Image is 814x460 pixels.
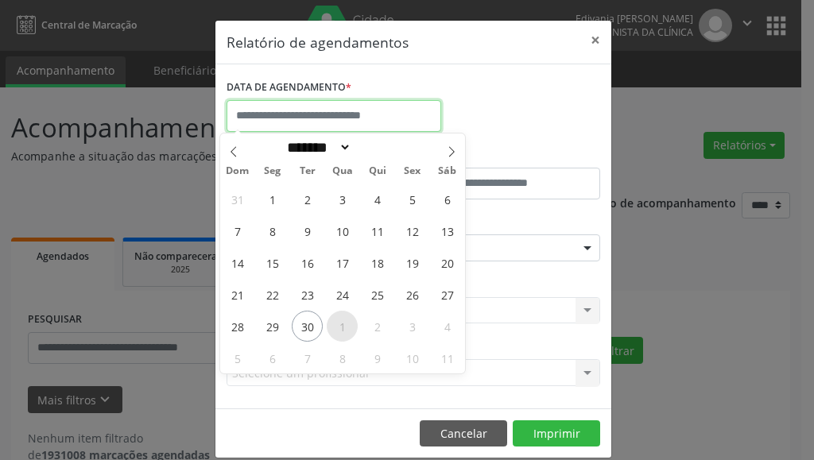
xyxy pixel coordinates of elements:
[222,311,253,342] span: Setembro 28, 2025
[397,184,428,215] span: Setembro 5, 2025
[432,247,463,278] span: Setembro 20, 2025
[222,279,253,310] span: Setembro 21, 2025
[432,184,463,215] span: Setembro 6, 2025
[397,342,428,373] span: Outubro 10, 2025
[327,247,358,278] span: Setembro 17, 2025
[281,139,351,156] select: Month
[362,311,393,342] span: Outubro 2, 2025
[432,279,463,310] span: Setembro 27, 2025
[222,247,253,278] span: Setembro 14, 2025
[397,247,428,278] span: Setembro 19, 2025
[362,215,393,246] span: Setembro 11, 2025
[222,215,253,246] span: Setembro 7, 2025
[292,215,323,246] span: Setembro 9, 2025
[257,311,288,342] span: Setembro 29, 2025
[222,342,253,373] span: Outubro 5, 2025
[432,311,463,342] span: Outubro 4, 2025
[327,342,358,373] span: Outubro 8, 2025
[327,184,358,215] span: Setembro 3, 2025
[222,184,253,215] span: Agosto 31, 2025
[292,342,323,373] span: Outubro 7, 2025
[432,215,463,246] span: Setembro 13, 2025
[362,342,393,373] span: Outubro 9, 2025
[579,21,611,60] button: Close
[257,279,288,310] span: Setembro 22, 2025
[397,279,428,310] span: Setembro 26, 2025
[417,143,600,168] label: ATÉ
[432,342,463,373] span: Outubro 11, 2025
[360,166,395,176] span: Qui
[362,279,393,310] span: Setembro 25, 2025
[325,166,360,176] span: Qua
[292,184,323,215] span: Setembro 2, 2025
[292,247,323,278] span: Setembro 16, 2025
[420,420,507,447] button: Cancelar
[397,311,428,342] span: Outubro 3, 2025
[430,166,465,176] span: Sáb
[327,215,358,246] span: Setembro 10, 2025
[220,166,255,176] span: Dom
[290,166,325,176] span: Ter
[257,247,288,278] span: Setembro 15, 2025
[362,247,393,278] span: Setembro 18, 2025
[292,279,323,310] span: Setembro 23, 2025
[255,166,290,176] span: Seg
[327,279,358,310] span: Setembro 24, 2025
[257,184,288,215] span: Setembro 1, 2025
[227,32,409,52] h5: Relatório de agendamentos
[292,311,323,342] span: Setembro 30, 2025
[362,184,393,215] span: Setembro 4, 2025
[327,311,358,342] span: Outubro 1, 2025
[257,215,288,246] span: Setembro 8, 2025
[513,420,600,447] button: Imprimir
[351,139,404,156] input: Year
[395,166,430,176] span: Sex
[397,215,428,246] span: Setembro 12, 2025
[257,342,288,373] span: Outubro 6, 2025
[227,75,351,100] label: DATA DE AGENDAMENTO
